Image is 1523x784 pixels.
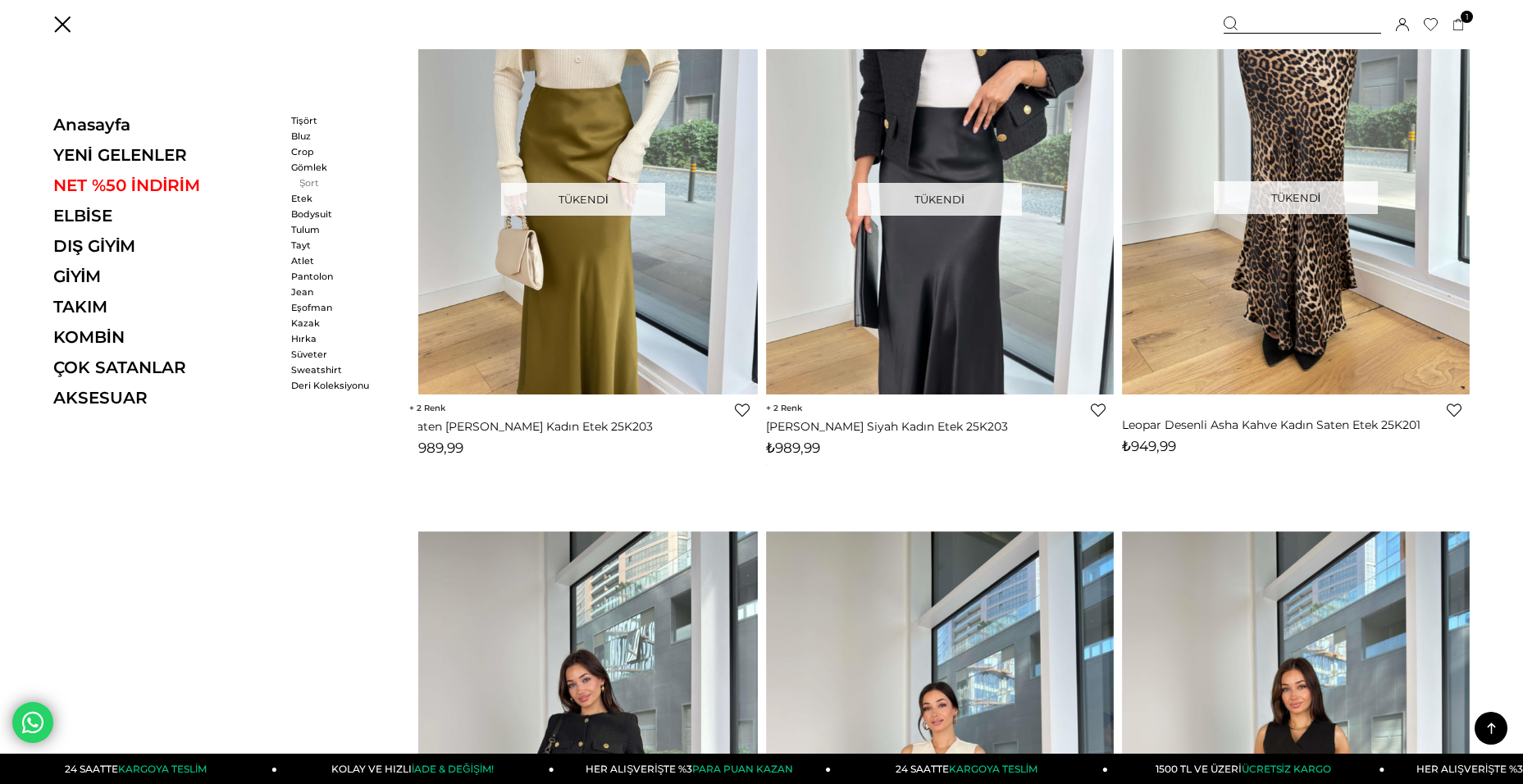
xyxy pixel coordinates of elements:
a: KOLAY VE HIZLIİADE & DEĞİŞİM! [277,754,554,784]
span: ₺989,99 [409,440,463,456]
a: TAKIM [53,297,279,317]
a: NET %50 İNDİRİM [53,175,279,195]
a: Crop [291,146,385,157]
a: Saten [PERSON_NAME] Kadın Etek 25K203 [409,419,757,434]
a: Atlet [291,255,385,267]
span: KARGOYA TESLİM [118,763,207,775]
a: Pantolon [291,271,385,282]
a: [PERSON_NAME] Siyah Kadın Etek 25K203 [766,419,1114,434]
a: Gömlek [291,162,385,173]
a: Deri Koleksiyonu [291,380,385,391]
a: Hırka [291,333,385,344]
a: Bluz [291,130,385,142]
span: 2 [766,403,802,413]
span: 2 [409,403,445,413]
a: Etek [291,193,385,204]
a: ELBİSE [53,206,279,226]
span: ₺989,99 [766,440,820,456]
span: 1 [1461,11,1473,23]
a: Şort [291,177,385,189]
a: Favorilere Ekle [735,403,750,417]
a: Anasayfa [53,115,279,134]
a: Sweatshirt [291,364,385,376]
a: Tişört [291,115,385,126]
span: KARGOYA TESLİM [949,763,1037,775]
a: AKSESUAR [53,388,279,408]
a: Favorilere Ekle [1091,403,1106,417]
a: 1500 TL VE ÜZERİÜCRETSİZ KARGO [1108,754,1385,784]
a: Leopar Desenli Asha Kahve Kadın Saten Etek 25K201 [1122,417,1470,432]
span: ₺949,99 [1122,438,1176,454]
a: KOMBİN [53,327,279,347]
a: Eşofman [291,302,385,313]
a: Kazak [291,317,385,329]
a: Tayt [291,239,385,251]
a: 24 SAATTEKARGOYA TESLİM [831,754,1108,784]
a: Jean [291,286,385,298]
a: Tulum [291,224,385,235]
a: Favorilere Ekle [1447,403,1461,417]
a: ÇOK SATANLAR [53,358,279,377]
img: png;base64,iVBORw0KGgoAAAANSUhEUgAAAAEAAAABCAYAAAAfFcSJAAAAAXNSR0IArs4c6QAAAA1JREFUGFdjePfu3X8ACW... [766,465,767,466]
a: Süveter [291,349,385,360]
a: 1 [1452,19,1465,31]
span: ÜCRETSİZ KARGO [1242,763,1331,775]
span: İADE & DEĞİŞİM! [412,763,494,775]
a: DIŞ GİYİM [53,236,279,256]
span: PARA PUAN KAZAN [692,763,793,775]
a: GİYİM [53,267,279,286]
a: YENİ GELENLER [53,145,279,165]
a: HER ALIŞVERİŞTE %3PARA PUAN KAZAN [554,754,832,784]
a: Bodysuit [291,208,385,220]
